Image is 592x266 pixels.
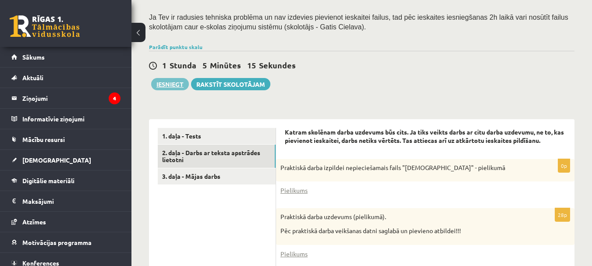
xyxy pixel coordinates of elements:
[280,227,526,235] p: Pēc praktiskā darba veikšanas datni saglabā un pievieno atbildei!!!
[10,15,80,37] a: Rīgas 1. Tālmācības vidusskola
[285,128,564,145] strong: Katram skolēnam darba uzdevums būs cits. Ja tiks veikts darbs ar citu darba uzdevumu, ne to, kas ...
[170,60,196,70] span: Stunda
[210,60,241,70] span: Minūtes
[280,186,308,195] a: Pielikums
[191,78,270,90] a: Rakstīt skolotājam
[22,88,121,108] legend: Ziņojumi
[11,170,121,191] a: Digitālie materiāli
[158,128,276,144] a: 1. daļa - Tests
[22,53,45,61] span: Sākums
[11,191,121,211] a: Maksājumi
[22,191,121,211] legend: Maksājumi
[22,156,91,164] span: [DEMOGRAPHIC_DATA]
[280,213,526,221] p: Praktiskā darba uzdevums (pielikumā).
[149,14,568,31] span: Ja Tev ir radusies tehniska problēma un nav izdevies pievienot ieskaitei failus, tad pēc ieskaite...
[11,150,121,170] a: [DEMOGRAPHIC_DATA]
[11,109,121,129] a: Informatīvie ziņojumi
[280,163,526,172] p: Praktiskā darba izpildei nepieciešamais fails "[DEMOGRAPHIC_DATA]" - pielikumā
[22,109,121,129] legend: Informatīvie ziņojumi
[11,67,121,88] a: Aktuāli
[555,208,570,222] p: 28p
[151,78,189,90] button: Iesniegt
[11,232,121,252] a: Motivācijas programma
[162,60,167,70] span: 1
[280,249,308,259] a: Pielikums
[9,9,280,18] body: Bagātinātā teksta redaktors, wiswyg-editor-user-answer-47024787918200
[11,47,121,67] a: Sākums
[22,177,74,184] span: Digitālie materiāli
[11,129,121,149] a: Mācību resursi
[158,145,276,168] a: 2. daļa - Darbs ar teksta apstrādes lietotni
[22,74,43,82] span: Aktuāli
[247,60,256,70] span: 15
[11,212,121,232] a: Atzīmes
[22,238,92,246] span: Motivācijas programma
[22,135,65,143] span: Mācību resursi
[202,60,207,70] span: 5
[22,218,46,226] span: Atzīmes
[558,159,570,173] p: 0p
[158,168,276,184] a: 3. daļa - Mājas darbs
[259,60,296,70] span: Sekundes
[11,88,121,108] a: Ziņojumi4
[109,92,121,104] i: 4
[149,43,202,50] a: Parādīt punktu skalu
